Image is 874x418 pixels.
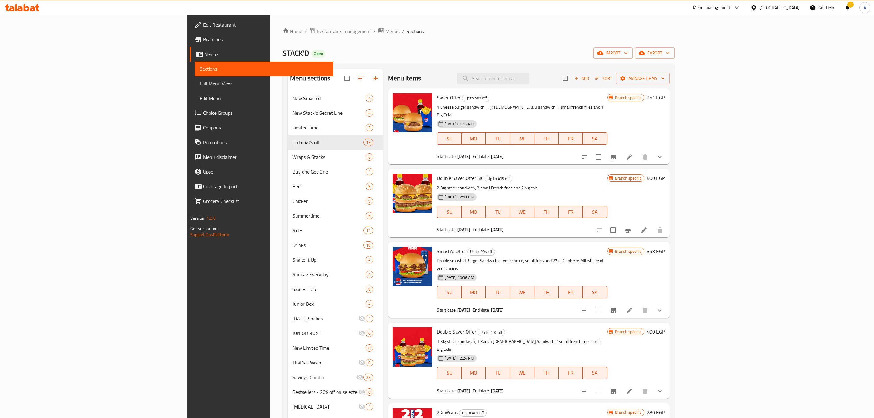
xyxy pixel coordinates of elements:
[292,271,366,278] span: Sundae Everyday
[583,367,607,379] button: SA
[358,388,366,396] svg: Inactive section
[594,74,614,83] button: Sort
[374,28,376,35] li: /
[440,368,459,377] span: SU
[292,95,366,102] span: New Smash'd
[488,368,508,377] span: TU
[437,152,456,160] span: Start date:
[292,212,366,219] span: Summertime
[442,194,476,200] span: [DATE] 12:51 PM
[612,95,644,101] span: Branch specific
[486,367,510,379] button: TU
[635,47,675,59] button: export
[693,4,731,11] div: Menu-management
[203,197,328,205] span: Grocery Checklist
[203,109,328,117] span: Choice Groups
[573,75,590,82] span: Add
[457,306,470,314] b: [DATE]
[366,359,373,366] div: items
[621,75,665,82] span: Manage items
[606,150,621,164] button: Branch-specific-item
[537,207,556,216] span: TH
[656,307,664,314] svg: Show Choices
[534,367,559,379] button: TH
[486,286,510,298] button: TU
[292,153,366,161] span: Wraps & Stacks
[288,223,383,238] div: Sides11
[203,153,328,161] span: Menu disclaimer
[561,288,580,297] span: FR
[478,329,505,336] div: Up to 40% off
[288,208,383,223] div: Summertime6
[292,241,363,249] span: Drinks
[366,286,373,293] div: items
[656,388,664,395] svg: Show Choices
[309,27,371,35] a: Restaurants management
[366,330,373,336] span: 0
[407,28,424,35] span: Sections
[512,368,532,377] span: WE
[510,286,534,298] button: WE
[864,4,866,11] span: A
[537,288,556,297] span: TH
[537,368,556,377] span: TH
[292,344,366,352] span: New Limited Time
[653,223,667,237] button: delete
[366,257,373,263] span: 4
[292,124,366,131] div: Limited Time
[606,303,621,318] button: Branch-specific-item
[292,388,358,396] span: Bestsellers - 20% off on selected items
[393,327,432,367] img: Double Saver Offer
[612,248,644,254] span: Branch specific
[464,207,483,216] span: MO
[190,135,333,150] a: Promotions
[437,206,461,218] button: SU
[626,153,633,161] a: Edit menu item
[612,175,644,181] span: Branch specific
[638,303,653,318] button: delete
[366,168,373,175] div: items
[200,80,328,87] span: Full Menu View
[462,367,486,379] button: MO
[292,403,358,410] span: [MEDICAL_DATA]
[559,367,583,379] button: FR
[759,4,800,11] div: [GEOGRAPHIC_DATA]
[366,184,373,189] span: 9
[583,132,607,145] button: SA
[364,140,373,145] span: 13
[442,275,476,281] span: [DATE] 10:36 AM
[358,359,366,366] svg: Inactive section
[195,62,333,76] a: Sections
[366,316,373,322] span: 1
[366,213,373,219] span: 6
[292,109,366,117] span: New Stack'd Secret Line
[288,135,383,150] div: Up to 40% off13
[292,300,366,308] span: Junior Box
[364,228,373,233] span: 11
[366,404,373,410] span: 1
[437,286,461,298] button: SU
[621,223,635,237] button: Branch-specific-item
[203,168,328,175] span: Upsell
[288,106,383,120] div: New Stack'd Secret Line6
[288,238,383,252] div: Drinks18
[288,341,383,355] div: New Limited Time0
[437,338,607,353] p: 1 Big stack sandwich, 1 Ranch [DEMOGRAPHIC_DATA] Sandwich 2 small french fries and 2 Big Cola
[585,288,604,297] span: SA
[292,197,366,205] span: Chicken
[647,247,665,256] h6: 358 EGP
[366,389,373,395] span: 0
[462,95,489,102] div: Up to 40% off
[190,164,333,179] a: Upsell
[488,288,508,297] span: TU
[366,301,373,307] span: 4
[485,175,512,182] span: Up to 40% off
[437,226,456,233] span: Start date:
[512,207,532,216] span: WE
[288,370,383,385] div: Savings Combo23
[656,153,664,161] svg: Show Choices
[366,212,373,219] div: items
